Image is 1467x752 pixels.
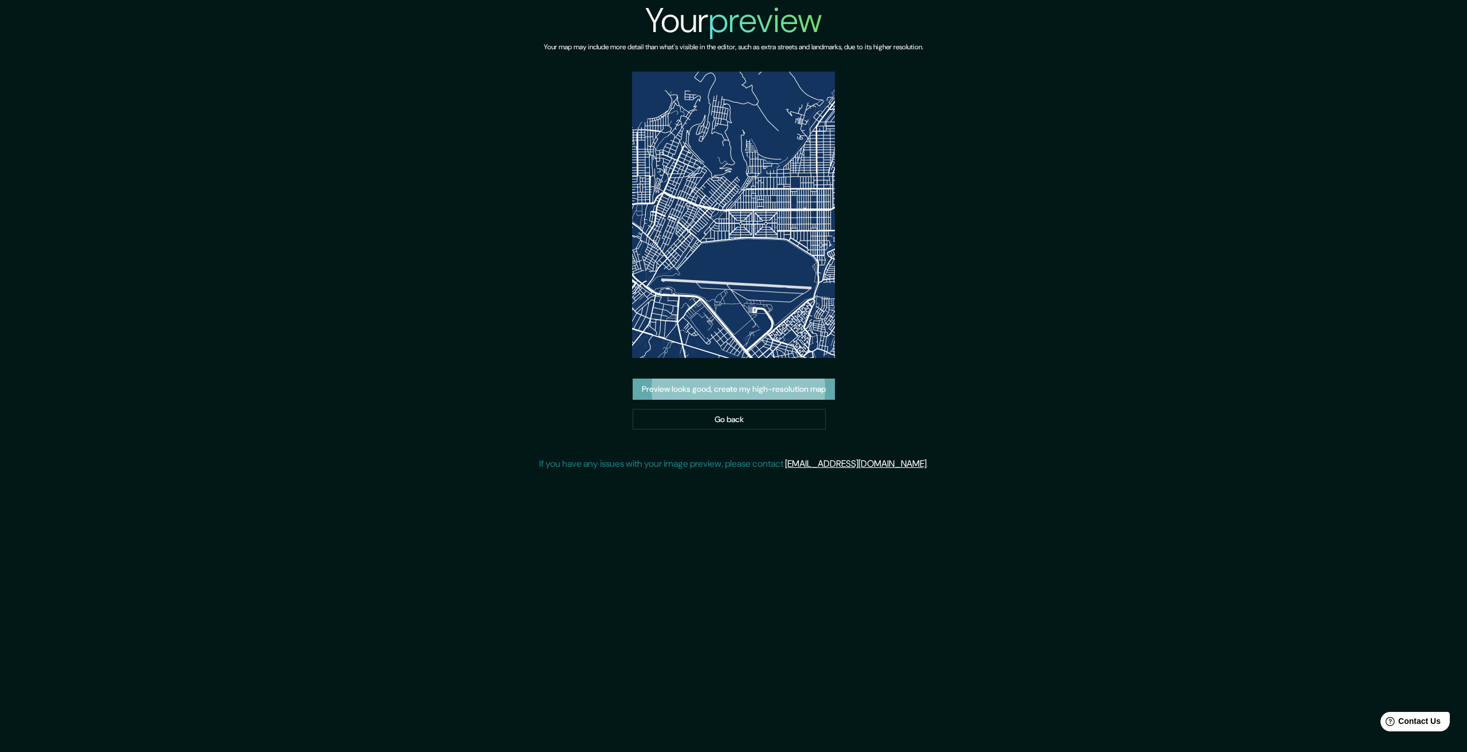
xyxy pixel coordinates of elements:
[633,379,835,400] button: Preview looks good, create my high-resolution map
[1365,707,1454,739] iframe: Help widget launcher
[632,72,835,358] img: created-map-preview
[539,457,928,471] p: If you have any issues with your image preview, please contact .
[633,409,826,430] a: Go back
[544,41,923,53] h6: Your map may include more detail than what's visible in the editor, such as extra streets and lan...
[785,458,927,470] a: [EMAIL_ADDRESS][DOMAIN_NAME]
